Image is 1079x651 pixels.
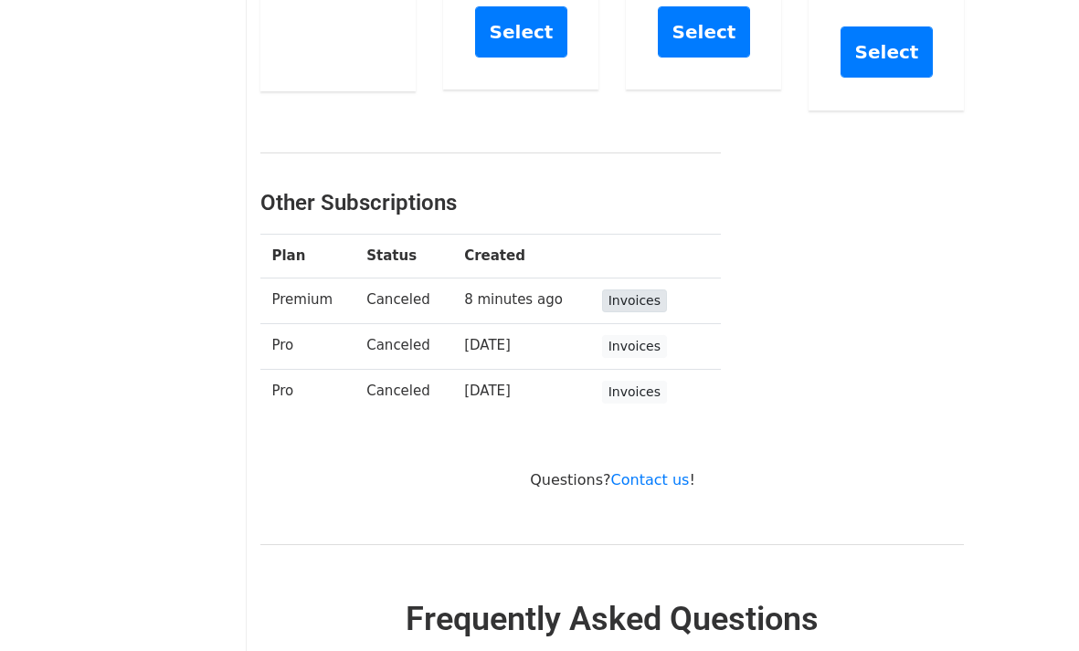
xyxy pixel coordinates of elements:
td: Premium [260,278,355,323]
td: Pro [260,369,355,415]
h3: Other Subscriptions [260,190,720,216]
th: Created [453,235,591,278]
td: Canceled [355,278,453,323]
td: Canceled [355,323,453,369]
div: チャットウィジェット [988,563,1079,651]
p: Questions? ! [260,470,964,489]
td: 8 minutes ago [453,278,591,323]
a: Invoices [602,289,667,312]
td: [DATE] [453,369,591,415]
a: Invoices [602,381,667,404]
iframe: Chat Widget [988,563,1079,651]
a: Invoices [602,335,667,358]
a: Contact us [611,471,690,488]
td: Pro [260,323,355,369]
td: [DATE] [453,323,591,369]
a: Select [841,26,934,78]
a: Select [658,6,751,58]
th: Status [355,235,453,278]
h2: Frequently Asked Questions [260,600,964,639]
a: Select [475,6,568,58]
th: Plan [260,235,355,278]
td: Canceled [355,369,453,415]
